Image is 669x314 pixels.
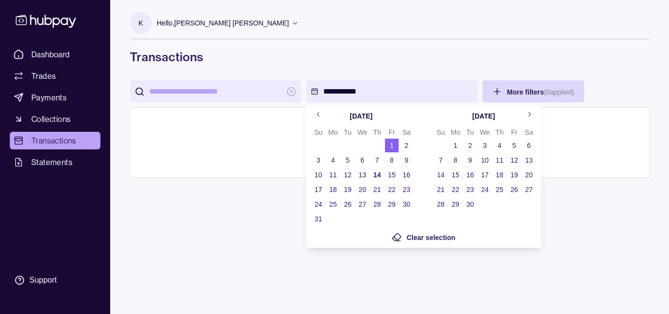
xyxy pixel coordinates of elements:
th: Thursday [370,126,384,138]
button: 30 [463,197,477,211]
button: 2 [400,139,413,152]
button: 4 [493,139,506,152]
button: 14 [434,168,448,182]
th: Saturday [399,126,414,138]
button: 29 [449,197,462,211]
button: 13 [522,153,536,167]
button: 12 [341,168,355,182]
button: Clear selection [392,231,455,243]
button: 11 [493,153,506,167]
div: [DATE] [350,111,372,121]
button: 11 [326,168,340,182]
button: 30 [400,197,413,211]
button: 17 [478,168,492,182]
button: 20 [522,168,536,182]
button: 9 [463,153,477,167]
button: 31 [311,212,325,226]
button: 17 [311,183,325,196]
button: 7 [370,153,384,167]
button: 16 [463,168,477,182]
button: 8 [449,153,462,167]
button: 23 [463,183,477,196]
th: Friday [384,126,399,138]
button: 26 [341,197,355,211]
button: 3 [311,153,325,167]
button: 21 [434,183,448,196]
button: 8 [385,153,399,167]
button: 19 [507,168,521,182]
button: 24 [311,197,325,211]
th: Sunday [311,126,326,138]
button: 25 [326,197,340,211]
th: Wednesday [355,126,370,138]
button: 3 [478,139,492,152]
button: 5 [507,139,521,152]
button: 14 [370,168,384,182]
button: 22 [449,183,462,196]
th: Monday [448,126,463,138]
button: 16 [400,168,413,182]
button: 12 [507,153,521,167]
button: 6 [522,139,536,152]
button: 19 [341,183,355,196]
button: 20 [356,183,369,196]
div: [DATE] [472,111,495,121]
button: 23 [400,183,413,196]
button: 21 [370,183,384,196]
th: Thursday [492,126,507,138]
button: 1 [385,139,399,152]
th: Tuesday [340,126,355,138]
button: 7 [434,153,448,167]
button: 15 [449,168,462,182]
button: 13 [356,168,369,182]
button: 28 [370,197,384,211]
button: 25 [493,183,506,196]
button: Go to next month [522,108,536,122]
button: 5 [341,153,355,167]
button: 2 [463,139,477,152]
button: 9 [400,153,413,167]
button: 6 [356,153,369,167]
button: 1 [449,139,462,152]
button: 10 [311,168,325,182]
button: 27 [356,197,369,211]
th: Friday [507,126,522,138]
button: 15 [385,168,399,182]
th: Wednesday [478,126,492,138]
th: Tuesday [463,126,478,138]
button: Go to previous month [311,108,326,122]
th: Sunday [433,126,448,138]
button: 29 [385,197,399,211]
button: 4 [326,153,340,167]
button: 26 [507,183,521,196]
th: Saturday [522,126,536,138]
button: 18 [326,183,340,196]
button: 10 [478,153,492,167]
button: 24 [478,183,492,196]
span: Clear selection [406,234,455,242]
button: 18 [493,168,506,182]
button: 22 [385,183,399,196]
th: Monday [326,126,340,138]
button: 28 [434,197,448,211]
button: 27 [522,183,536,196]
